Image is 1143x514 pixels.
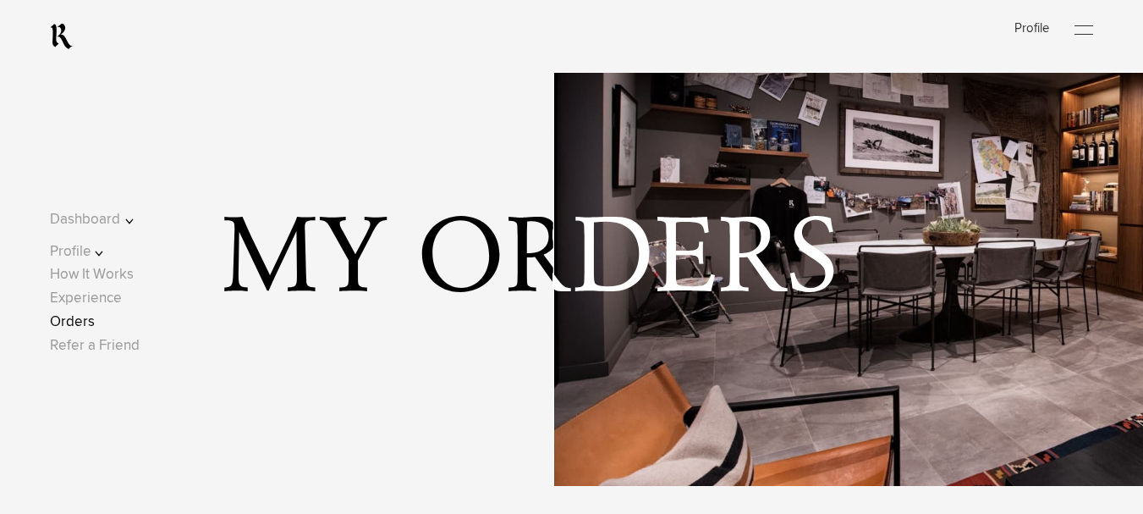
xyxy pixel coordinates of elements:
[50,23,73,50] a: RealmCellars
[50,208,157,231] button: Dashboard
[50,268,134,282] a: How It Works
[50,315,95,329] a: Orders
[50,339,140,353] a: Refer a Friend
[1014,22,1049,35] a: Profile
[50,240,157,263] button: Profile
[50,291,122,306] a: Experience
[220,218,843,318] span: My Orders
